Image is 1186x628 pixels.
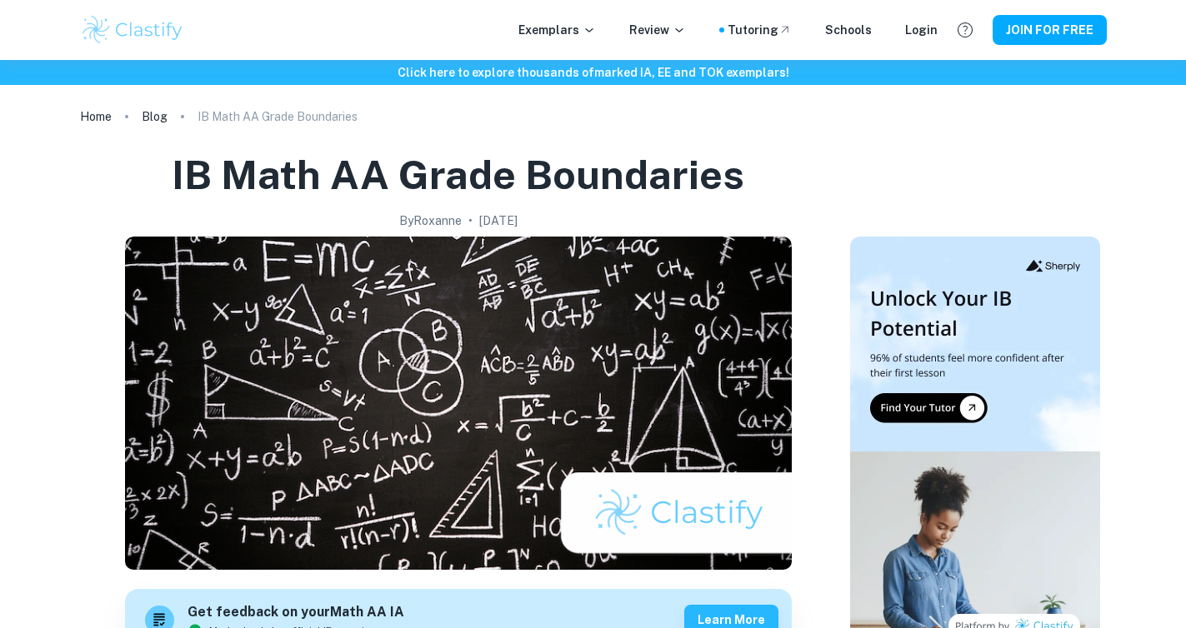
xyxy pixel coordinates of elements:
[825,21,872,39] a: Schools
[188,602,404,623] h6: Get feedback on your Math AA IA
[80,13,186,47] img: Clastify logo
[479,212,518,230] h2: [DATE]
[468,212,473,230] p: •
[198,107,358,126] p: IB Math AA Grade Boundaries
[728,21,792,39] a: Tutoring
[80,105,112,128] a: Home
[125,237,792,570] img: IB Math AA Grade Boundaries cover image
[629,21,686,39] p: Review
[993,15,1107,45] button: JOIN FOR FREE
[3,63,1183,82] h6: Click here to explore thousands of marked IA, EE and TOK exemplars !
[142,105,168,128] a: Blog
[951,16,979,44] button: Help and Feedback
[172,148,744,202] h1: IB Math AA Grade Boundaries
[399,212,462,230] h2: By Roxanne
[905,21,938,39] a: Login
[518,21,596,39] p: Exemplars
